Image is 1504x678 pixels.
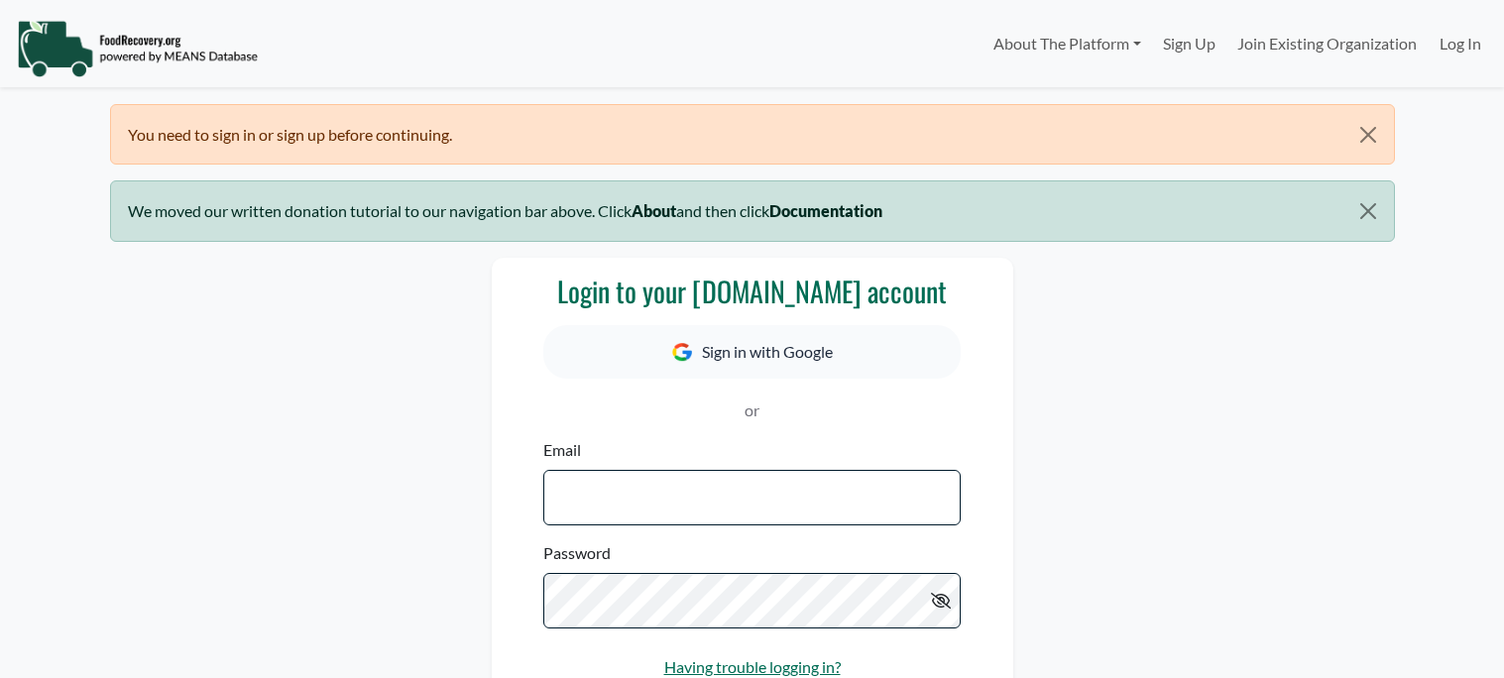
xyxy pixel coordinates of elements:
[1429,24,1492,63] a: Log In
[1342,181,1393,241] button: Close
[664,657,841,676] a: Having trouble logging in?
[769,201,882,220] b: Documentation
[543,541,611,565] label: Password
[543,325,960,379] button: Sign in with Google
[17,19,258,78] img: NavigationLogo_FoodRecovery-91c16205cd0af1ed486a0f1a7774a6544ea792ac00100771e7dd3ec7c0e58e41.png
[632,201,676,220] b: About
[110,180,1395,241] div: We moved our written donation tutorial to our navigation bar above. Click and then click
[672,343,692,362] img: Google Icon
[110,104,1395,165] div: You need to sign in or sign up before continuing.
[982,24,1151,63] a: About The Platform
[1152,24,1226,63] a: Sign Up
[543,275,960,308] h3: Login to your [DOMAIN_NAME] account
[543,398,960,422] p: or
[1226,24,1428,63] a: Join Existing Organization
[543,438,581,462] label: Email
[1342,105,1393,165] button: Close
